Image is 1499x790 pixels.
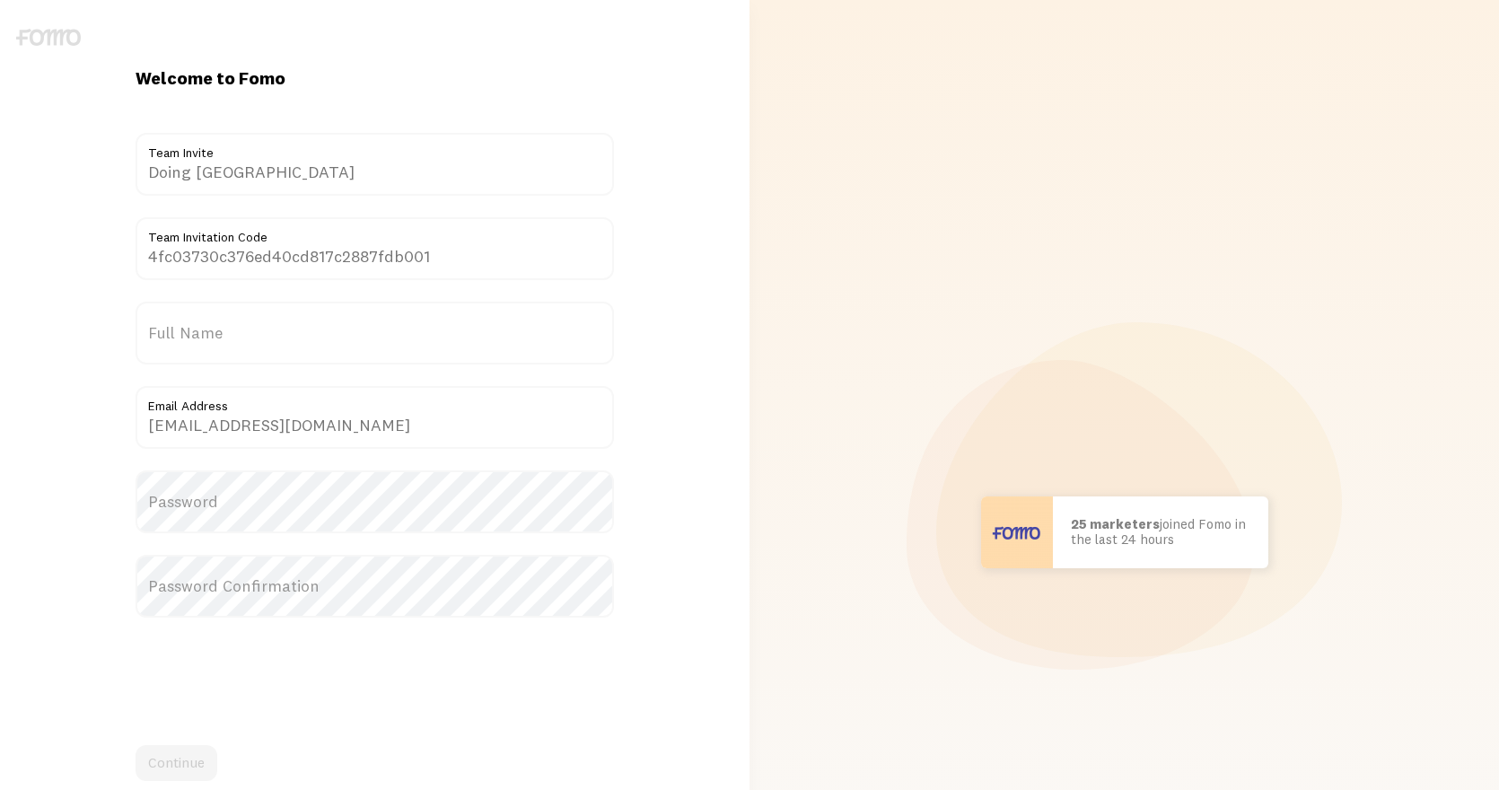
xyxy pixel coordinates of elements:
[981,496,1053,568] img: User avatar
[136,133,614,163] label: Team Invite
[16,29,81,46] img: fomo-logo-gray-b99e0e8ada9f9040e2984d0d95b3b12da0074ffd48d1e5cb62ac37fc77b0b268.svg
[136,555,614,618] label: Password Confirmation
[136,302,614,364] label: Full Name
[136,470,614,533] label: Password
[136,639,408,709] iframe: reCAPTCHA
[136,66,614,90] h1: Welcome to Fomo
[1071,517,1250,547] p: joined Fomo in the last 24 hours
[136,217,614,248] label: Team Invitation Code
[136,386,614,417] label: Email Address
[1071,515,1160,532] b: 25 marketers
